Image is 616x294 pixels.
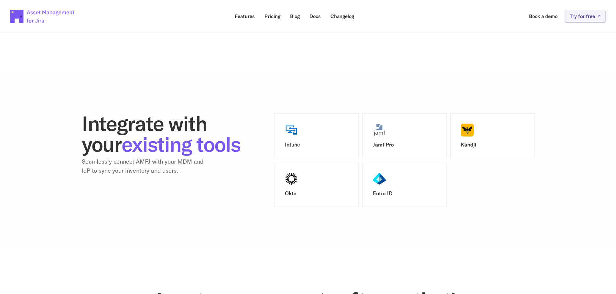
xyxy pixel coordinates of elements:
[122,131,240,157] span: existing tools
[529,14,557,19] p: Book a demo
[570,14,595,19] p: Try for free
[235,14,255,19] p: Features
[285,190,348,197] h3: Okta
[285,142,348,148] h3: Intune
[461,142,524,148] h3: Kandji
[260,10,285,23] a: Pricing
[82,157,211,176] p: Seamlessly connect AMFJ with your MDM and IdP to sync your inventory and users.
[326,10,359,23] a: Changelog
[290,14,300,19] p: Blog
[524,10,562,23] a: Book a demo
[330,14,354,19] p: Changelog
[305,10,325,23] a: Docs
[286,10,304,23] a: Blog
[82,113,243,155] h2: Integrate with your
[565,10,606,23] a: Try for free
[265,14,280,19] p: Pricing
[230,10,259,23] a: Features
[309,14,321,19] p: Docs
[373,142,436,148] h3: Jamf Pro
[373,190,436,197] h3: Entra ID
